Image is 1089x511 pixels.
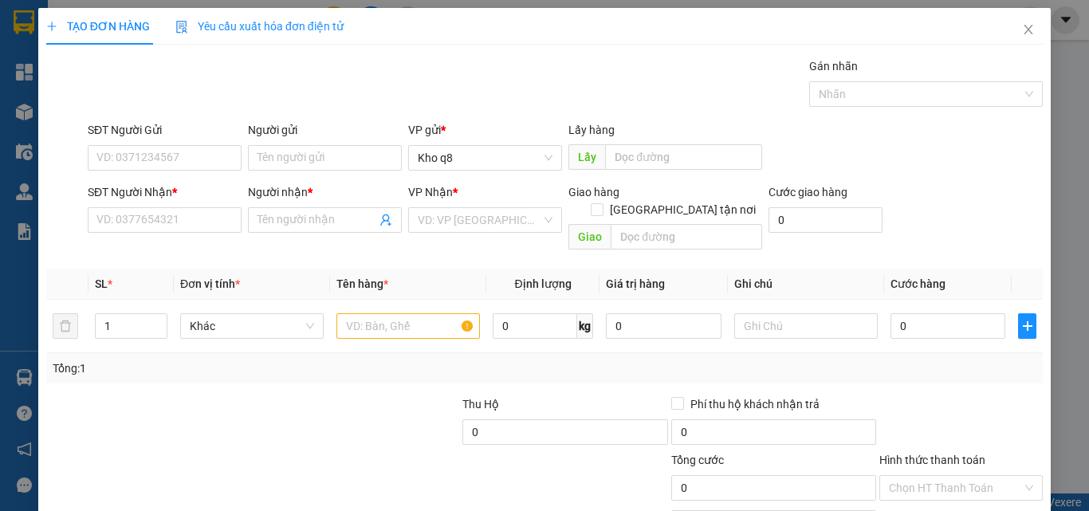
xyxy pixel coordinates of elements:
[379,214,392,226] span: user-add
[568,186,619,199] span: Giao hàng
[336,313,480,339] input: VD: Bàn, Ghế
[728,269,884,300] th: Ghi chú
[190,314,314,338] span: Khác
[879,454,985,466] label: Hình thức thanh toán
[577,313,593,339] span: kg
[418,146,552,170] span: Kho q8
[248,121,402,139] div: Người gửi
[88,183,242,201] div: SĐT Người Nhận
[1006,8,1051,53] button: Close
[408,186,453,199] span: VP Nhận
[46,21,57,32] span: plus
[606,277,665,290] span: Giá trị hàng
[88,121,242,139] div: SĐT Người Gửi
[568,224,611,250] span: Giao
[248,183,402,201] div: Người nhận
[568,124,615,136] span: Lấy hàng
[809,60,858,73] label: Gán nhãn
[53,360,422,377] div: Tổng: 1
[336,277,388,290] span: Tên hàng
[46,20,150,33] span: TẠO ĐƠN HÀNG
[1022,23,1035,36] span: close
[568,144,605,170] span: Lấy
[769,207,883,233] input: Cước giao hàng
[514,277,571,290] span: Định lượng
[1019,320,1036,332] span: plus
[180,277,240,290] span: Đơn vị tính
[175,21,188,33] img: icon
[53,313,78,339] button: delete
[603,201,762,218] span: [GEOGRAPHIC_DATA] tận nơi
[95,277,108,290] span: SL
[175,20,344,33] span: Yêu cầu xuất hóa đơn điện tử
[671,454,724,466] span: Tổng cước
[734,313,878,339] input: Ghi Chú
[684,395,826,413] span: Phí thu hộ khách nhận trả
[769,186,847,199] label: Cước giao hàng
[1018,313,1036,339] button: plus
[605,144,762,170] input: Dọc đường
[408,121,562,139] div: VP gửi
[890,277,946,290] span: Cước hàng
[462,398,499,411] span: Thu Hộ
[611,224,762,250] input: Dọc đường
[606,313,721,339] input: 0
